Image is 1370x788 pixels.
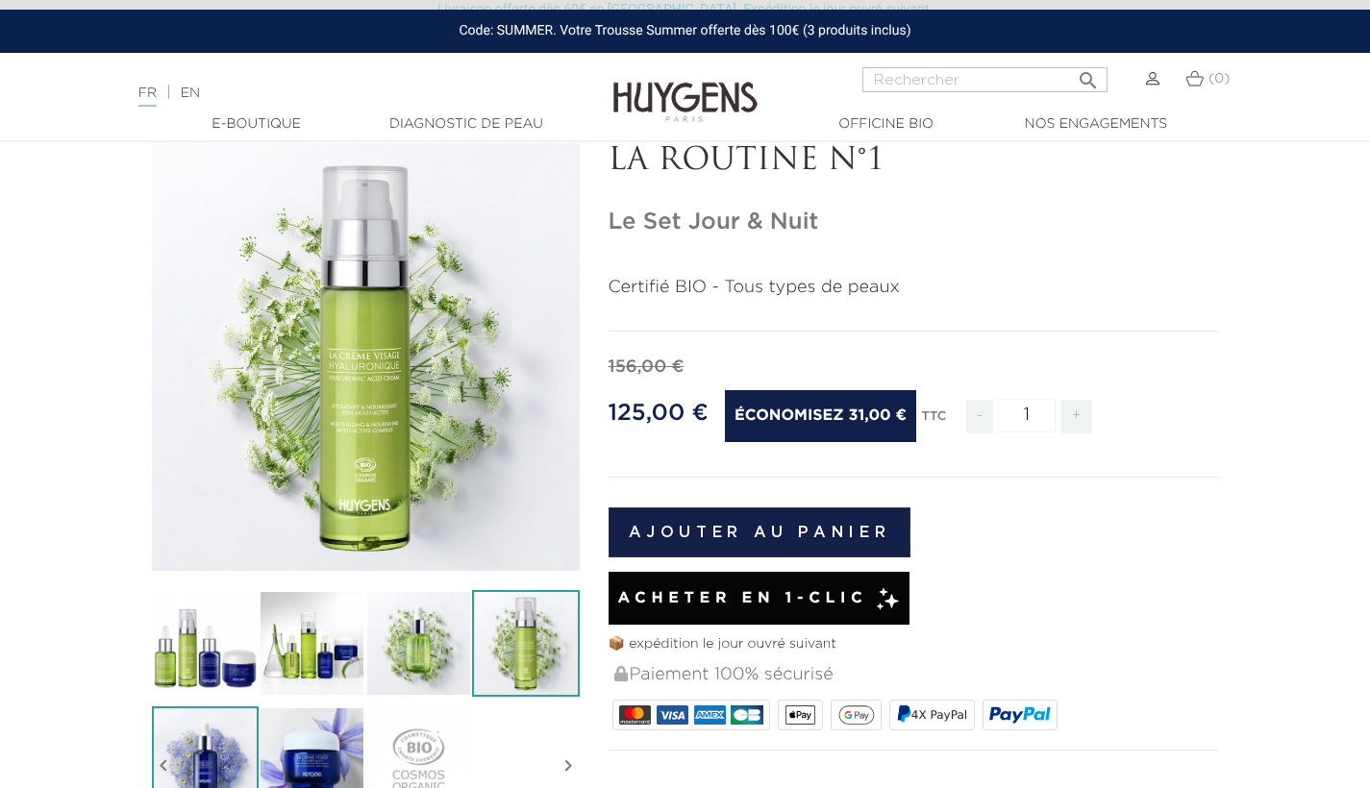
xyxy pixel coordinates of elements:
img: Paiement 100% sécurisé [614,666,628,681]
a: E-Boutique [161,114,353,135]
img: AMEX [694,705,726,725]
h1: Le Set Jour & Nuit [609,209,1219,236]
img: MASTERCARD [619,705,651,725]
a: Nos engagements [1000,114,1192,135]
img: VISA [657,705,688,725]
button:  [1071,62,1106,87]
img: Le Set Matin & Soir [152,590,259,697]
img: apple_pay [785,705,815,725]
a: Diagnostic de peau [370,114,562,135]
a: Officine Bio [790,114,983,135]
img: google_pay [838,705,875,725]
span: 156,00 € [609,358,685,376]
div: Paiement 100% sécurisé [612,654,1219,696]
span: 125,00 € [609,402,709,425]
img: Huygens [613,51,758,125]
input: Rechercher [862,67,1108,92]
span: + [1061,400,1092,433]
p: Certifié BIO - Tous types de peaux [609,275,1219,301]
i:  [1077,63,1100,86]
img: CB_NATIONALE [731,705,762,725]
span: 4X PayPal [911,708,967,722]
div: | [129,82,557,105]
span: Économisez 31,00 € [725,390,916,442]
span: (0) [1208,72,1230,86]
p: 📦 expédition le jour ouvré suivant [609,634,1219,654]
a: EN [181,86,200,100]
span: - [966,400,993,433]
img: Le Concentré Hyaluronique [365,590,472,697]
div: TTC [922,396,947,448]
input: Quantité [998,399,1056,432]
a: FR [138,86,157,107]
button: Ajouter au panier [609,507,911,557]
p: LA ROUTINE N°1 [609,143,1219,180]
